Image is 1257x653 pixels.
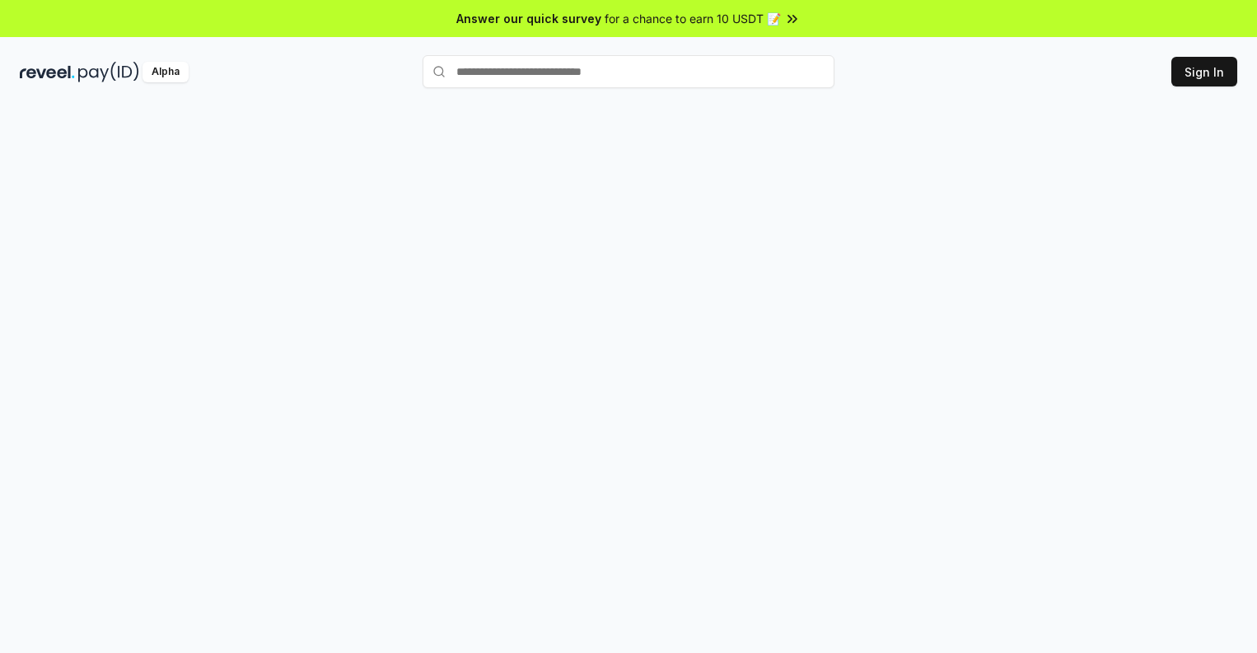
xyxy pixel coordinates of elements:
[456,10,601,27] span: Answer our quick survey
[143,62,189,82] div: Alpha
[78,62,139,82] img: pay_id
[1171,57,1237,86] button: Sign In
[605,10,781,27] span: for a chance to earn 10 USDT 📝
[20,62,75,82] img: reveel_dark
